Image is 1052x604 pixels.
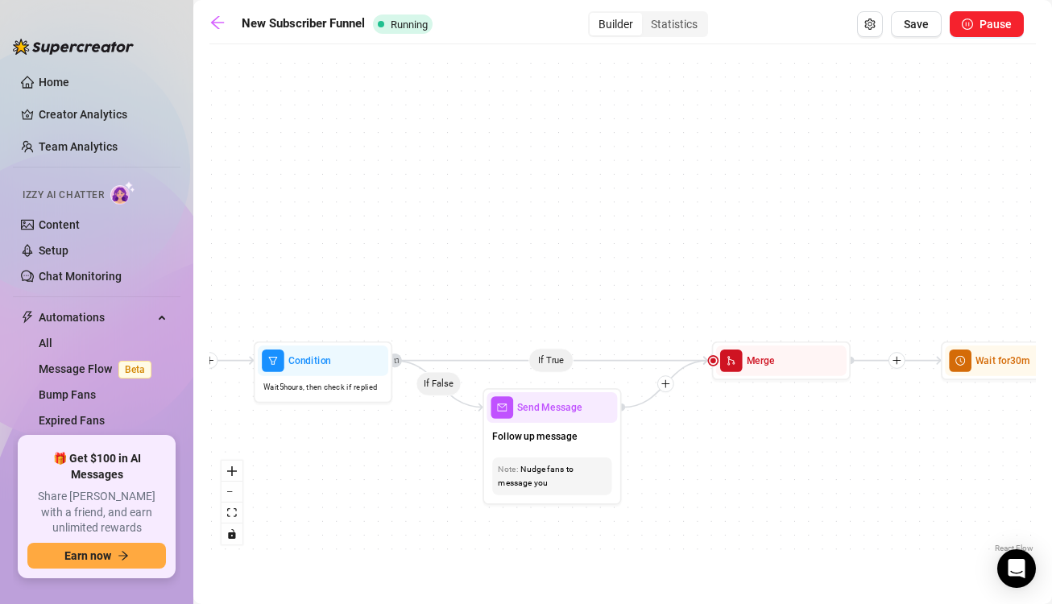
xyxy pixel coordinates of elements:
[39,337,52,350] a: All
[962,19,973,30] span: pause-circle
[491,396,514,419] span: mail
[242,16,365,31] strong: New Subscriber Funnel
[222,482,242,503] button: zoom out
[39,270,122,283] a: Chat Monitoring
[498,463,606,489] div: Nudge fans to message you
[209,14,226,31] span: arrow-left
[39,244,68,257] a: Setup
[222,523,242,544] button: toggle interactivity
[623,361,709,407] g: Edge from a6dfedf9-ba65-4b72-8f37-e1bfbae51f59 to a4f418d2-7159-4913-93f4-f9cbd04844c8
[263,382,377,394] span: Wait 5 hours, then check if replied
[262,350,284,372] span: filter
[949,350,971,372] span: clock-circle
[27,451,166,482] span: 🎁 Get $100 in AI Messages
[891,11,942,37] button: Save Flow
[864,19,876,30] span: setting
[517,400,582,416] span: Send Message
[222,503,242,523] button: fit view
[13,39,134,55] img: logo-BBDzfeDw.svg
[209,14,234,34] a: arrow-left
[39,362,158,375] a: Message FlowBeta
[747,353,775,368] span: Merge
[110,181,135,205] img: AI Chatter
[995,544,1033,552] a: React Flow attribution
[39,414,105,427] a: Expired Fans
[980,18,1012,31] span: Pause
[118,361,151,379] span: Beta
[720,350,743,372] span: merge
[393,361,483,407] g: Edge from fafa4a40-c2a5-4d97-bea9-e86bdc2e3dd7 to a6dfedf9-ba65-4b72-8f37-e1bfbae51f59
[857,11,883,37] button: Open Exit Rules
[118,550,129,561] span: arrow-right
[391,19,428,31] span: Running
[39,304,153,330] span: Automations
[39,218,80,231] a: Content
[288,353,331,368] span: Condition
[590,13,642,35] div: Builder
[27,489,166,536] span: Share [PERSON_NAME] with a friend, and earn unlimited rewards
[588,11,708,37] div: segmented control
[492,428,577,444] span: Follow up message
[712,341,851,380] div: mergeMerge
[205,355,214,365] span: plus
[642,13,706,35] div: Statistics
[39,140,118,153] a: Team Analytics
[904,18,929,31] span: Save
[997,549,1036,588] div: Open Intercom Messenger
[39,388,96,401] a: Bump Fans
[21,311,34,324] span: thunderbolt
[390,358,400,364] span: retweet
[27,543,166,569] button: Earn nowarrow-right
[23,188,104,203] span: Izzy AI Chatter
[39,76,69,89] a: Home
[254,341,392,403] div: filterConditionWait5hours, then check if replied
[64,549,111,562] span: Earn now
[222,461,242,482] button: zoom in
[39,101,168,127] a: Creator Analytics
[483,388,621,505] div: mailSend MessageFollow up messageNote:Nudge fans to message you
[975,353,1029,368] span: Wait for 30m
[661,379,670,389] span: plus
[892,355,901,365] span: plus
[222,461,242,544] div: React Flow controls
[950,11,1024,37] button: Pause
